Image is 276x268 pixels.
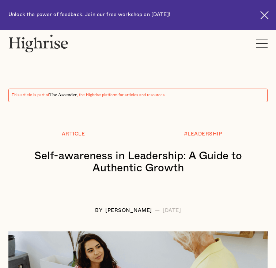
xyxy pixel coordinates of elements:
[105,208,152,213] div: [PERSON_NAME]
[12,93,49,97] span: This article is part of
[77,93,166,97] span: , the Highrise platform for articles and resources.
[155,208,160,213] div: —
[16,150,260,174] h1: Self-awareness in Leadership: A Guide to Authentic Growth
[8,34,69,52] img: Highrise logo
[62,131,85,137] div: Article
[95,208,102,213] div: BY
[184,131,222,137] div: #LEADERSHIP
[49,91,77,96] span: The Ascender
[260,11,269,19] img: Cross icon
[163,208,181,213] div: [DATE]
